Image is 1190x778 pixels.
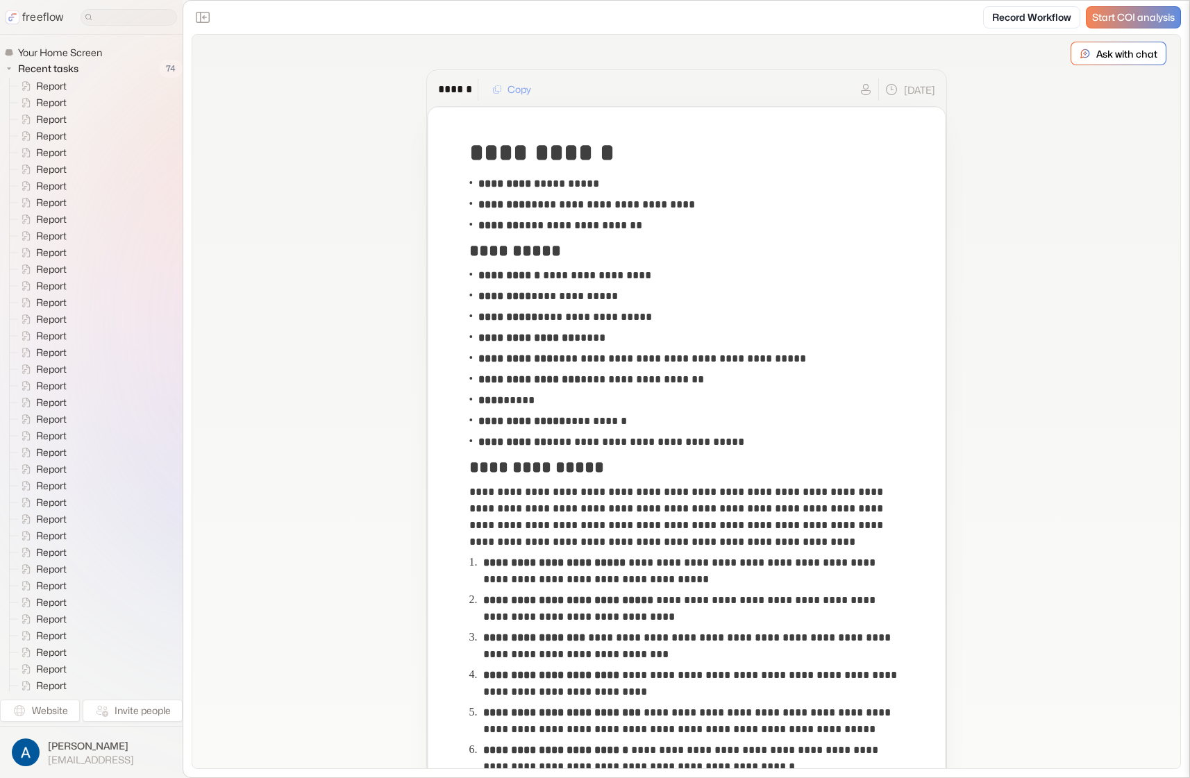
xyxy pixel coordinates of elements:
p: Ask with chat [1096,46,1157,61]
a: Report [10,194,72,211]
a: freeflow [6,9,64,26]
a: Report [10,577,72,594]
span: Report [33,396,71,409]
a: Report [10,111,72,128]
span: [PERSON_NAME] [48,739,134,753]
span: Report [33,79,71,93]
span: Report [33,246,71,260]
span: Report [33,229,71,243]
a: Report [10,527,72,544]
a: Report [10,178,72,194]
span: Report [33,579,71,593]
button: Copy [484,78,539,101]
a: Report [10,561,72,577]
span: Report [33,112,71,126]
a: Report [10,244,72,261]
a: Report [10,461,72,477]
p: freeflow [22,9,64,26]
a: Report [10,211,72,228]
span: Report [33,612,71,626]
a: Report [10,477,72,494]
span: Report [33,446,71,459]
a: Report [10,144,72,161]
a: Report [10,411,72,428]
span: Report [33,496,71,509]
a: Report [10,94,72,111]
button: Recent tasks [4,60,84,77]
span: Report [33,546,71,559]
span: 74 [159,60,183,78]
span: Report [33,129,71,143]
p: [DATE] [904,83,935,97]
span: Report [33,162,71,176]
a: Report [10,428,72,444]
button: [PERSON_NAME][EMAIL_ADDRESS] [8,735,174,770]
span: Report [33,329,71,343]
a: Record Workflow [983,6,1080,28]
a: Report [10,544,72,561]
a: Report [10,644,72,661]
a: Report [10,394,72,411]
a: Report [10,361,72,378]
a: Report [10,128,72,144]
span: Report [33,312,71,326]
span: Report [33,296,71,310]
a: Report [10,228,72,244]
a: Your Home Screen [4,46,108,60]
a: Report [10,444,72,461]
span: Report [33,279,71,293]
a: Start COI analysis [1086,6,1181,28]
a: Report [10,378,72,394]
img: profile [12,738,40,766]
span: Report [33,562,71,576]
a: Report [10,78,72,94]
span: Your Home Screen [15,46,106,60]
span: Report [33,529,71,543]
a: Report [10,511,72,527]
span: Report [33,379,71,393]
a: Report [10,311,72,328]
a: Report [10,278,72,294]
span: Recent tasks [15,62,83,76]
a: Report [10,494,72,511]
span: Report [33,179,71,193]
a: Report [10,661,72,677]
span: Report [33,512,71,526]
span: Report [33,595,71,609]
span: Report [33,429,71,443]
a: Report [10,328,72,344]
a: Report [10,611,72,627]
a: Report [10,627,72,644]
span: [EMAIL_ADDRESS] [48,754,134,766]
a: Report [10,161,72,178]
span: Report [33,412,71,426]
span: Report [33,346,71,360]
span: Report [33,362,71,376]
span: Report [33,479,71,493]
span: Report [33,196,71,210]
span: Report [33,662,71,676]
span: Start COI analysis [1092,12,1175,24]
span: Report [33,645,71,659]
button: Invite people [83,700,183,722]
span: Report [33,629,71,643]
a: Report [10,594,72,611]
a: Report [10,677,72,694]
a: Report [10,344,72,361]
span: Report [33,262,71,276]
span: Report [33,96,71,110]
a: Report [10,261,72,278]
a: Report [10,294,72,311]
span: Report [33,212,71,226]
button: Close the sidebar [192,6,214,28]
span: Report [33,679,71,693]
span: Report [33,462,71,476]
span: Report [33,146,71,160]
